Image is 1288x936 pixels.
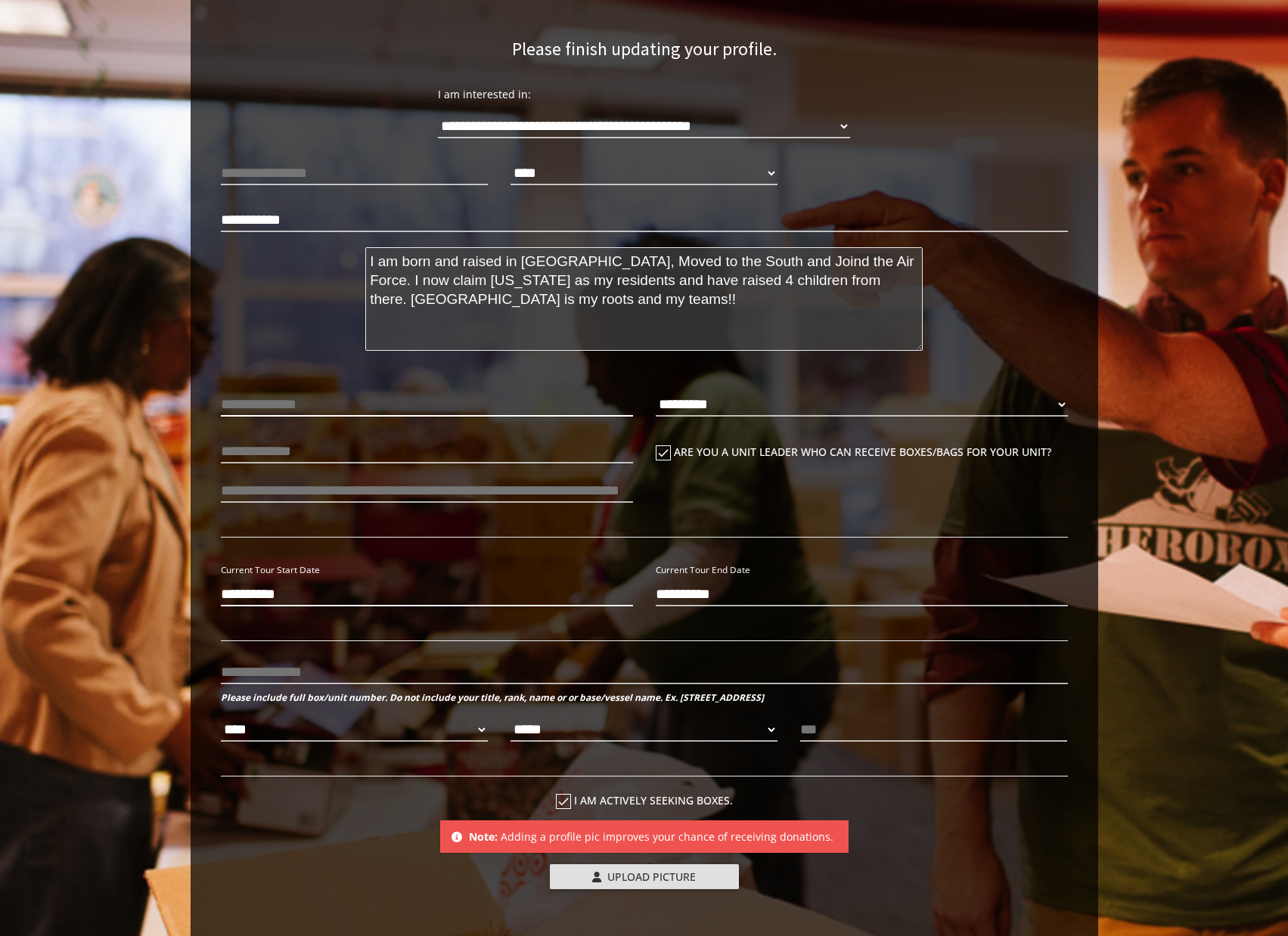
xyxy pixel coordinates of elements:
[469,829,498,844] b: Note:
[556,794,571,809] i: check
[656,563,750,575] small: Current Tour End Date
[221,691,764,704] b: Please include full box/unit number. Do not include your title, rank, name or or base/vessel name...
[221,792,1068,809] label: I am actively seeking boxes.
[607,869,696,884] span: Upload Picture
[438,39,850,59] h3: Please finish updating your profile.
[656,445,671,460] i: check
[656,443,1068,460] label: Are you a unit leader who can receive boxes/bags for your unit?
[438,85,850,103] p: I am interested in:
[501,829,833,844] span: Adding a profile pic improves your chance of receiving donations.
[221,563,320,575] small: Current Tour Start Date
